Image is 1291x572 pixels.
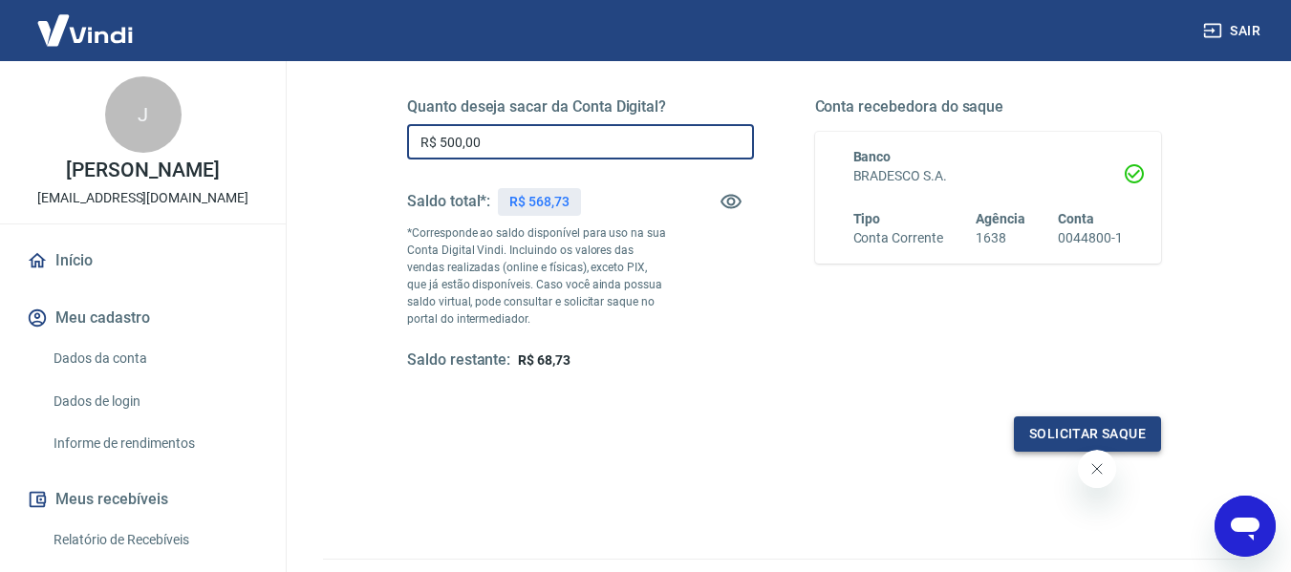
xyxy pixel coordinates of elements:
[11,13,161,29] span: Olá! Precisa de ajuda?
[23,240,263,282] a: Início
[853,166,1124,186] h6: BRADESCO S.A.
[518,352,570,368] span: R$ 68,73
[853,228,943,248] h6: Conta Corrente
[1215,496,1276,557] iframe: Botão para abrir a janela de mensagens
[1199,13,1268,49] button: Sair
[407,192,490,211] h5: Saldo total*:
[23,297,263,339] button: Meu cadastro
[46,424,263,463] a: Informe de rendimentos
[1058,211,1094,226] span: Conta
[853,149,892,164] span: Banco
[37,188,248,208] p: [EMAIL_ADDRESS][DOMAIN_NAME]
[1078,450,1116,488] iframe: Fechar mensagem
[66,160,219,180] p: [PERSON_NAME]
[509,192,570,212] p: R$ 568,73
[46,382,263,421] a: Dados de login
[407,97,754,117] h5: Quanto deseja sacar da Conta Digital?
[407,224,667,328] p: *Corresponde ao saldo disponível para uso na sua Conta Digital Vindi. Incluindo os valores das ve...
[1058,228,1123,248] h6: 0044800-1
[46,339,263,378] a: Dados da conta
[105,76,182,153] div: J
[23,1,147,59] img: Vindi
[46,520,263,560] a: Relatório de Recebíveis
[1014,416,1161,452] button: Solicitar saque
[976,211,1025,226] span: Agência
[407,350,510,371] h5: Saldo restante:
[815,97,1162,117] h5: Conta recebedora do saque
[23,478,263,520] button: Meus recebíveis
[853,211,881,226] span: Tipo
[976,228,1025,248] h6: 1638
